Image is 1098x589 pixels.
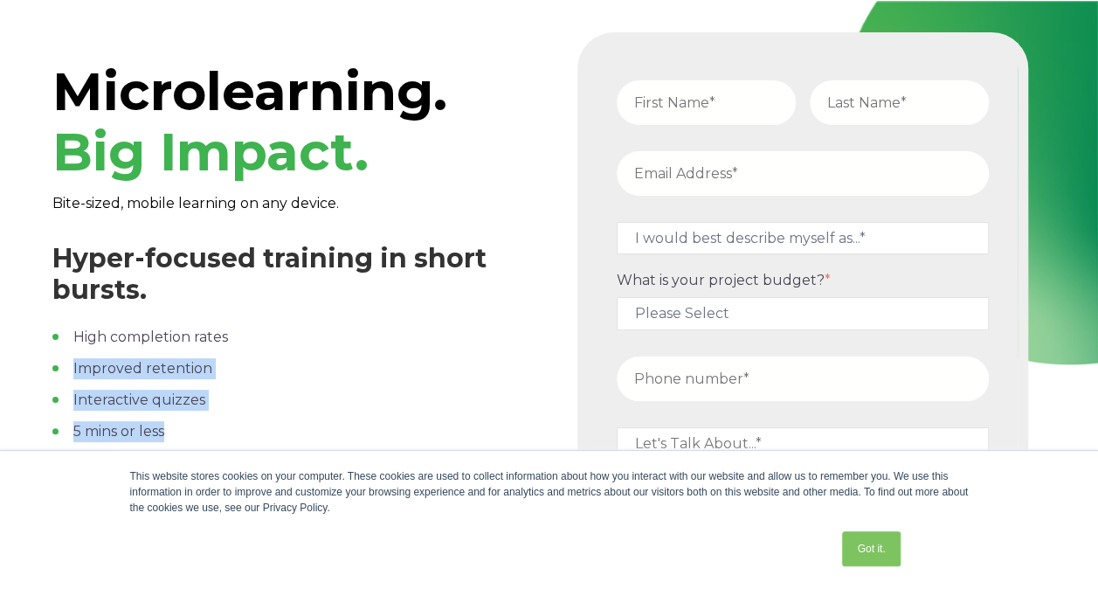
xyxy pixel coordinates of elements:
span: Interactive quizzes [73,392,205,408]
h3: Hyper-focused training in short bursts. [52,243,538,306]
input: Phone number* [617,357,989,401]
input: Last Name* [810,80,989,125]
span: Microlearning. [52,59,447,184]
input: First Name* [617,80,796,125]
span: Bite-sized, mobile learning on any device. [52,195,339,211]
span: Big Impact. [52,120,369,184]
span: Improved retention [73,360,212,377]
span: 5 mins or less [73,423,164,440]
input: Email Address* [617,151,989,196]
div: This website stores cookies on your computer. These cookies are used to collect information about... [130,468,969,516]
a: Got it. [842,531,900,566]
span: What is your project budget? [617,272,825,288]
span: High completion rates [73,329,228,345]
